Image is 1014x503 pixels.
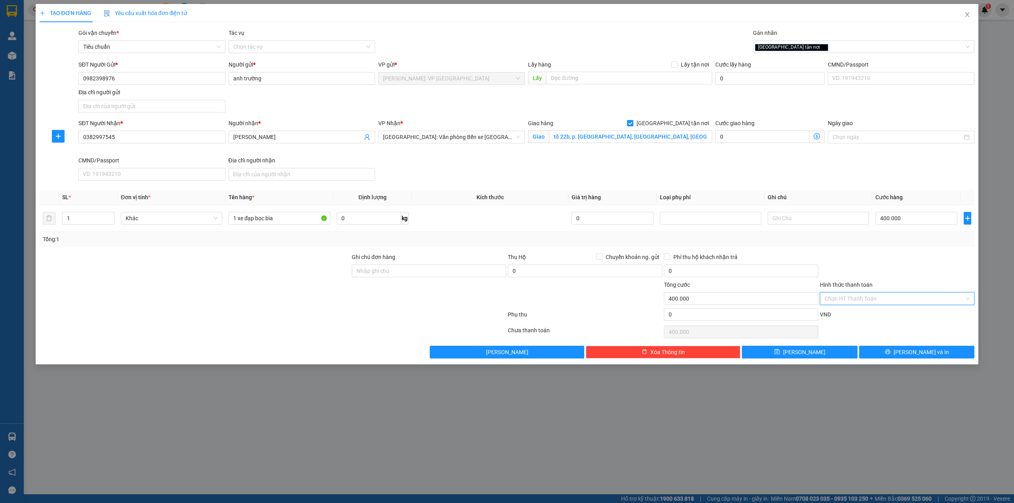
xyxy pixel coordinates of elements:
span: [PERSON_NAME] và In [894,348,949,356]
label: Tác vụ [229,30,244,36]
span: plus [40,10,45,16]
button: Close [956,4,978,26]
label: Cước giao hàng [715,120,755,126]
button: save[PERSON_NAME] [742,346,858,358]
div: SĐT Người Gửi [78,60,225,69]
div: Người nhận [229,119,375,128]
input: Ngày giao [833,133,963,141]
input: Ghi Chú [768,212,869,225]
span: VND [820,311,831,318]
span: Hồ Chí Minh: VP Quận Tân Phú [383,72,520,84]
span: Định lượng [358,194,387,200]
span: [GEOGRAPHIC_DATA] tận nơi [755,44,828,51]
div: SĐT Người Nhận [78,119,225,128]
span: Hải Phòng: Văn phòng Bến xe Thượng Lý [383,131,520,143]
div: Tổng: 1 [43,235,391,244]
span: printer [885,349,890,355]
span: TẠO ĐƠN HÀNG [40,10,91,16]
label: Ghi chú đơn hàng [352,254,395,260]
span: Lấy hàng [528,61,551,68]
div: Địa chỉ người gửi [78,88,225,97]
span: [PERSON_NAME] [486,348,528,356]
span: save [774,349,780,355]
span: Lấy [528,72,546,84]
span: kg [401,212,409,225]
span: Giao hàng [528,120,553,126]
input: Dọc đường [546,72,712,84]
span: delete [642,349,647,355]
span: close [964,11,970,18]
span: Cước hàng [875,194,903,200]
input: VD: Bàn, Ghế [229,212,330,225]
span: [GEOGRAPHIC_DATA] tận nơi [633,119,712,128]
span: Tổng cước [664,282,690,288]
div: VP gửi [378,60,525,69]
button: [PERSON_NAME] [430,346,584,358]
label: Hình thức thanh toán [820,282,873,288]
span: Tiêu chuẩn [83,41,220,53]
label: Gán nhãn [753,30,777,36]
input: 0 [572,212,654,225]
span: plus [964,215,971,221]
span: Lấy tận nơi [678,60,712,69]
span: Gói vận chuyển [78,30,119,36]
label: Ngày giao [828,120,853,126]
span: user-add [364,134,370,140]
div: CMND/Passport [78,156,225,165]
div: Chưa thanh toán [507,326,663,340]
span: Tên hàng [229,194,254,200]
span: [PERSON_NAME] [783,348,825,356]
label: Cước lấy hàng [715,61,751,68]
button: delete [43,212,55,225]
th: Ghi chú [764,190,872,205]
th: Loại phụ phí [657,190,764,205]
span: Thu Hộ [508,254,526,260]
span: Giá trị hàng [572,194,601,200]
div: Phụ thu [507,310,663,324]
span: VP Nhận [378,120,400,126]
button: plus [52,130,65,143]
button: printer[PERSON_NAME] và In [859,346,975,358]
div: Người gửi [229,60,375,69]
span: dollar-circle [814,133,820,139]
span: close [821,45,825,49]
span: plus [52,133,64,139]
button: plus [964,212,971,225]
span: Đơn vị tính [121,194,151,200]
div: Địa chỉ người nhận [229,156,375,165]
span: Khác [126,212,217,224]
span: SL [62,194,69,200]
input: Địa chỉ của người nhận [229,168,375,181]
div: CMND/Passport [828,60,974,69]
span: Giao [528,130,549,143]
input: Địa chỉ của người gửi [78,100,225,112]
input: Ghi chú đơn hàng [352,265,506,277]
span: Kích thước [477,194,504,200]
span: Xóa Thông tin [650,348,685,356]
input: Cước lấy hàng [715,72,825,85]
span: Phí thu hộ khách nhận trả [670,253,741,261]
img: icon [104,10,110,17]
span: Yêu cầu xuất hóa đơn điện tử [104,10,187,16]
input: Giao tận nơi [549,130,712,143]
button: deleteXóa Thông tin [586,346,740,358]
span: Chuyển khoản ng. gửi [602,253,662,261]
input: Cước giao hàng [715,130,809,143]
